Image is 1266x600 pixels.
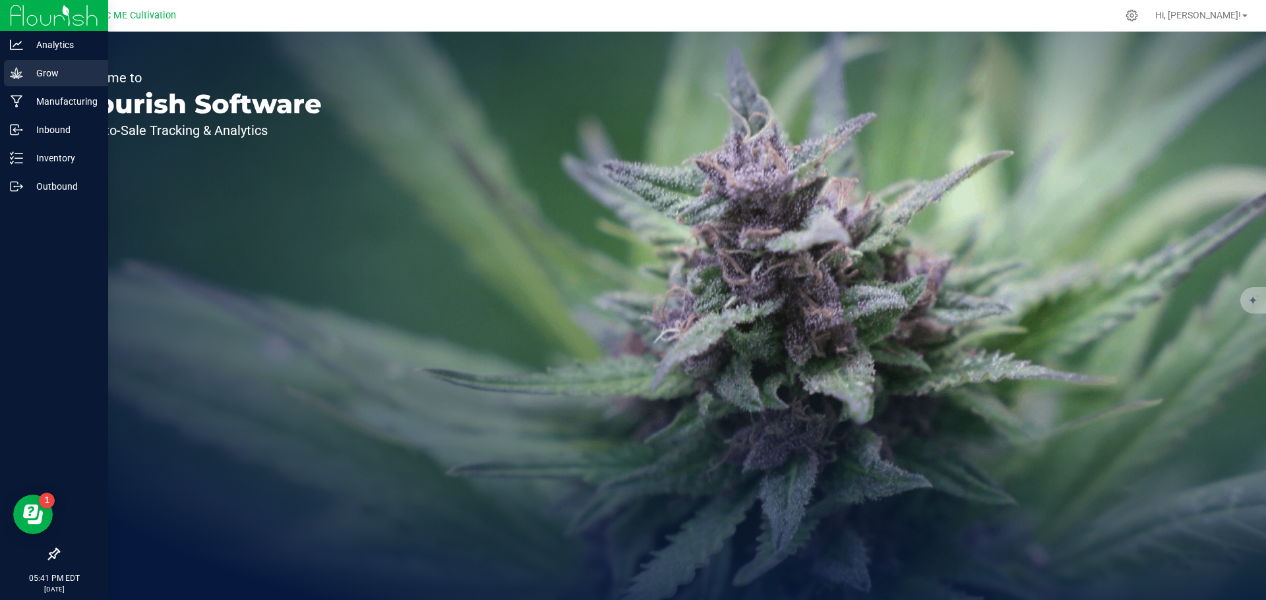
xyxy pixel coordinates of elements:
[23,37,102,53] p: Analytics
[1155,10,1241,20] span: Hi, [PERSON_NAME]!
[10,95,23,108] inline-svg: Manufacturing
[10,123,23,136] inline-svg: Inbound
[10,67,23,80] inline-svg: Grow
[71,124,322,137] p: Seed-to-Sale Tracking & Analytics
[6,584,102,594] p: [DATE]
[39,493,55,508] iframe: Resource center unread badge
[23,150,102,166] p: Inventory
[6,572,102,584] p: 05:41 PM EDT
[23,122,102,138] p: Inbound
[10,38,23,51] inline-svg: Analytics
[23,94,102,109] p: Manufacturing
[71,91,322,117] p: Flourish Software
[93,10,176,21] span: SBC ME Cultivation
[23,65,102,81] p: Grow
[10,180,23,193] inline-svg: Outbound
[1124,9,1140,22] div: Manage settings
[71,71,322,84] p: Welcome to
[23,178,102,194] p: Outbound
[10,151,23,165] inline-svg: Inventory
[13,495,53,534] iframe: Resource center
